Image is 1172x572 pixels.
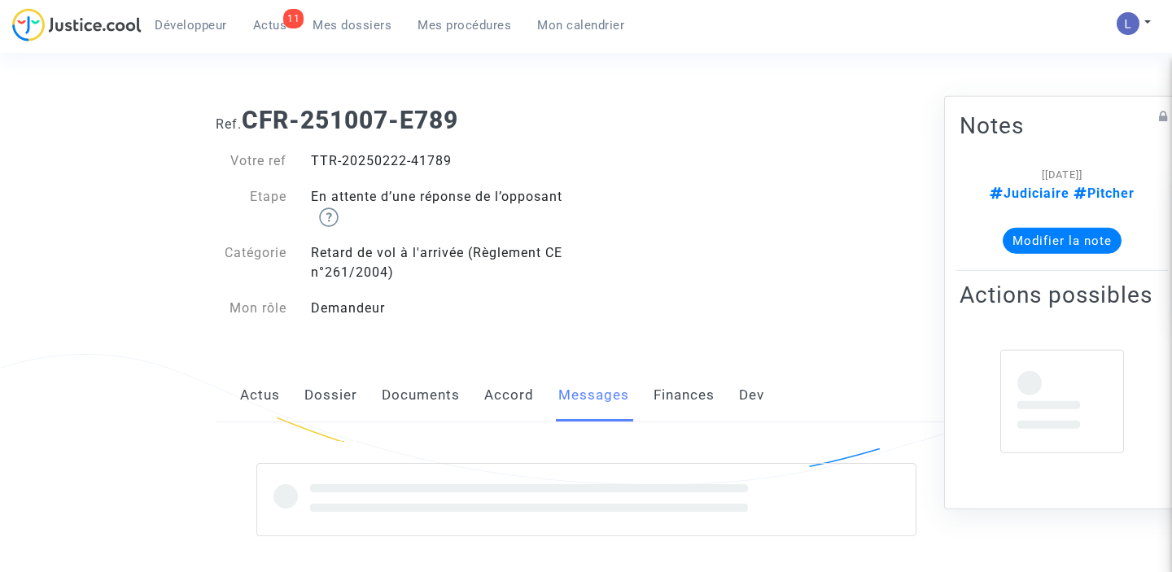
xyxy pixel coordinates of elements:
div: Catégorie [203,243,300,282]
span: Mes dossiers [313,18,391,33]
a: Documents [382,369,460,422]
span: Judiciaire [990,185,1069,200]
div: Demandeur [299,299,586,318]
a: Mon calendrier [524,13,637,37]
div: Votre ref [203,151,300,171]
span: Développeur [155,18,227,33]
span: [[DATE]] [1042,168,1082,180]
button: Modifier la note [1003,227,1122,253]
img: jc-logo.svg [12,8,142,41]
h2: Actions possibles [960,280,1165,308]
span: Pitcher [1069,185,1135,200]
div: TTR-20250222-41789 [299,151,586,171]
div: Retard de vol à l'arrivée (Règlement CE n°261/2004) [299,243,586,282]
a: Finances [654,369,715,422]
a: Messages [558,369,629,422]
a: Dev [739,369,764,422]
a: Mes procédures [405,13,524,37]
div: 11 [283,9,304,28]
img: help.svg [319,207,339,227]
h2: Notes [960,111,1165,139]
b: CFR-251007-E789 [242,106,458,134]
div: Mon rôle [203,299,300,318]
a: Dossier [304,369,357,422]
img: AATXAJzI13CaqkJmx-MOQUbNyDE09GJ9dorwRvFSQZdH=s96-c [1117,12,1139,35]
span: Mes procédures [418,18,511,33]
a: Actus [240,369,280,422]
span: Mon calendrier [537,18,624,33]
a: Développeur [142,13,240,37]
a: Accord [484,369,534,422]
span: Actus [253,18,287,33]
span: Ref. [216,116,242,132]
div: En attente d’une réponse de l’opposant [299,187,586,227]
div: Etape [203,187,300,227]
a: Mes dossiers [300,13,405,37]
a: 11Actus [240,13,300,37]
